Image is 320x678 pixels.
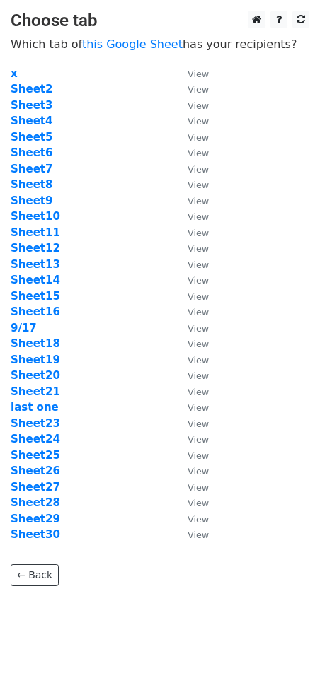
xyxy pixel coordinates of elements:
[173,242,209,255] a: View
[188,132,209,143] small: View
[11,258,60,271] a: Sheet13
[188,466,209,477] small: View
[173,496,209,509] a: View
[173,226,209,239] a: View
[188,402,209,413] small: View
[11,337,60,350] a: Sheet18
[173,194,209,207] a: View
[11,226,60,239] a: Sheet11
[188,339,209,349] small: View
[11,274,60,286] strong: Sheet14
[11,37,309,52] p: Which tab of has your recipients?
[11,178,52,191] strong: Sheet8
[173,385,209,398] a: View
[188,530,209,540] small: View
[11,464,60,477] a: Sheet26
[173,401,209,414] a: View
[188,164,209,175] small: View
[173,433,209,445] a: View
[173,146,209,159] a: View
[188,387,209,397] small: View
[188,243,209,254] small: View
[188,370,209,381] small: View
[173,305,209,318] a: View
[188,196,209,206] small: View
[11,290,60,303] a: Sheet15
[11,322,37,334] strong: 9/17
[188,307,209,317] small: View
[11,369,60,382] a: Sheet20
[11,83,52,95] a: Sheet2
[11,385,60,398] strong: Sheet21
[11,146,52,159] a: Sheet6
[11,513,60,525] strong: Sheet29
[11,131,52,144] strong: Sheet5
[188,211,209,222] small: View
[188,434,209,445] small: View
[173,99,209,112] a: View
[11,564,59,586] a: ← Back
[11,210,60,223] a: Sheet10
[11,67,18,80] a: x
[11,417,60,430] a: Sheet23
[11,353,60,366] a: Sheet19
[11,401,59,414] a: last one
[188,100,209,111] small: View
[173,369,209,382] a: View
[11,194,52,207] a: Sheet9
[11,305,60,318] a: Sheet16
[188,84,209,95] small: View
[11,449,60,462] a: Sheet25
[188,228,209,238] small: View
[173,178,209,191] a: View
[11,242,60,255] a: Sheet12
[11,528,60,541] a: Sheet30
[173,163,209,175] a: View
[173,481,209,493] a: View
[173,513,209,525] a: View
[188,450,209,461] small: View
[173,210,209,223] a: View
[173,258,209,271] a: View
[11,496,60,509] a: Sheet28
[188,323,209,334] small: View
[173,417,209,430] a: View
[11,99,52,112] a: Sheet3
[188,498,209,508] small: View
[173,290,209,303] a: View
[173,464,209,477] a: View
[11,11,309,31] h3: Choose tab
[173,528,209,541] a: View
[11,433,60,445] a: Sheet24
[173,353,209,366] a: View
[173,449,209,462] a: View
[173,322,209,334] a: View
[11,115,52,127] a: Sheet4
[11,163,52,175] a: Sheet7
[188,259,209,270] small: View
[173,274,209,286] a: View
[11,481,60,493] a: Sheet27
[188,514,209,525] small: View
